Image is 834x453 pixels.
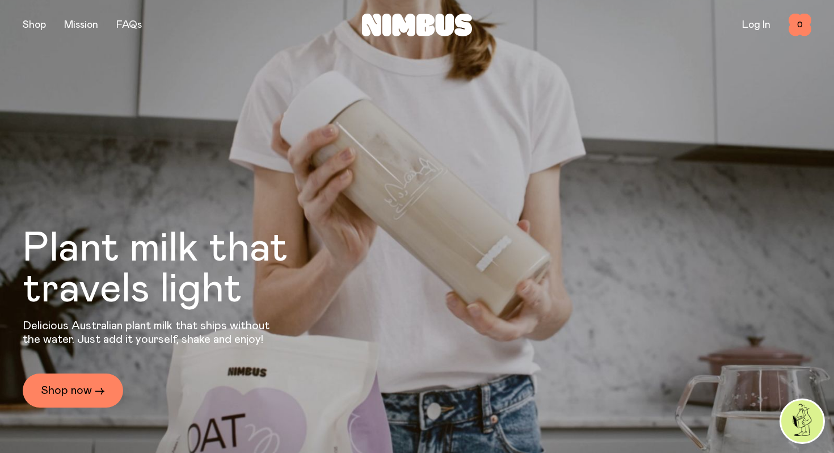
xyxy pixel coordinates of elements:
[23,228,349,310] h1: Plant milk that travels light
[116,20,142,30] a: FAQs
[23,319,277,346] p: Delicious Australian plant milk that ships without the water. Just add it yourself, shake and enjoy!
[23,374,123,408] a: Shop now →
[789,14,811,36] button: 0
[742,20,770,30] a: Log In
[781,400,823,442] img: agent
[64,20,98,30] a: Mission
